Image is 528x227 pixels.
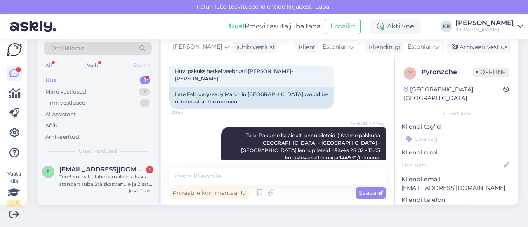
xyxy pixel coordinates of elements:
[401,184,511,192] p: [EMAIL_ADDRESS][DOMAIN_NAME]
[402,161,502,170] input: Lisa nimi
[233,43,275,51] div: juhib vestlust
[172,109,203,115] span: 20:45
[59,173,153,188] div: Tere! Kui palju läheks maksma kaks standart tuba 2täiskasvanule ja 2last (8a ja 15a) [GEOGRAPHIC_...
[140,76,150,84] div: 1
[7,43,22,56] img: Askly Logo
[455,20,514,26] div: [PERSON_NAME]
[51,44,84,53] span: Otsi kliente
[404,85,503,103] div: [GEOGRAPHIC_DATA], [GEOGRAPHIC_DATA]
[229,21,322,31] div: Proovi tasuta juba täna:
[441,21,452,32] div: KR
[85,60,100,71] div: Web
[45,122,57,130] div: Kõik
[323,42,348,51] span: Estonian
[401,148,511,157] p: Kliendi nimi
[79,147,117,155] span: Uued vestlused
[7,170,21,207] div: Vaata siia
[45,133,79,141] div: Arhiveeritud
[229,22,245,30] b: Uus!
[129,188,153,194] div: [DATE] 21:10
[241,132,382,161] span: Tere! Pakume ka ainult lennupileteid :) Saame pakkuda [GEOGRAPHIC_DATA] - [GEOGRAPHIC_DATA] - [GE...
[313,3,332,10] span: Luba
[348,120,384,126] span: [PERSON_NAME]
[408,42,433,51] span: Estonian
[455,20,523,33] a: [PERSON_NAME][DOMAIN_NAME]
[401,204,468,215] div: Küsi telefoninumbrit
[473,68,509,77] span: Offline
[421,67,473,77] div: # yronzche
[175,68,293,82] span: Huvi pakuks hetkel veebruari [PERSON_NAME]-[PERSON_NAME].
[45,88,86,96] div: Minu vestlused
[7,200,21,207] div: 2 / 3
[401,175,511,184] p: Kliendi email
[59,166,145,173] span: Fectgrupp@gmail.com
[401,122,511,131] p: Kliendi tag'id
[401,196,511,204] p: Kliendi telefon
[169,87,334,109] div: Late February-early March in [GEOGRAPHIC_DATA] would be of interest at the moment.
[140,99,150,107] div: 1
[408,70,412,76] span: y
[401,133,511,145] input: Lisa tag
[325,19,361,34] button: Emailid
[455,26,514,33] div: [DOMAIN_NAME]
[44,60,53,71] div: All
[45,76,56,84] div: Uus
[359,189,383,197] span: Saada
[365,43,401,51] div: Klienditugi
[401,110,511,117] div: Kliendi info
[47,168,50,175] span: F
[139,88,150,96] div: 7
[132,60,152,71] div: Socials
[45,99,86,107] div: Tiimi vestlused
[169,187,250,199] div: Privaatne kommentaar
[146,166,153,173] div: 1
[295,43,316,51] div: Klient
[173,42,222,51] span: [PERSON_NAME]
[370,19,421,34] div: Aktiivne
[45,110,76,119] div: AI Assistent
[447,42,511,53] div: Arhiveeri vestlus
